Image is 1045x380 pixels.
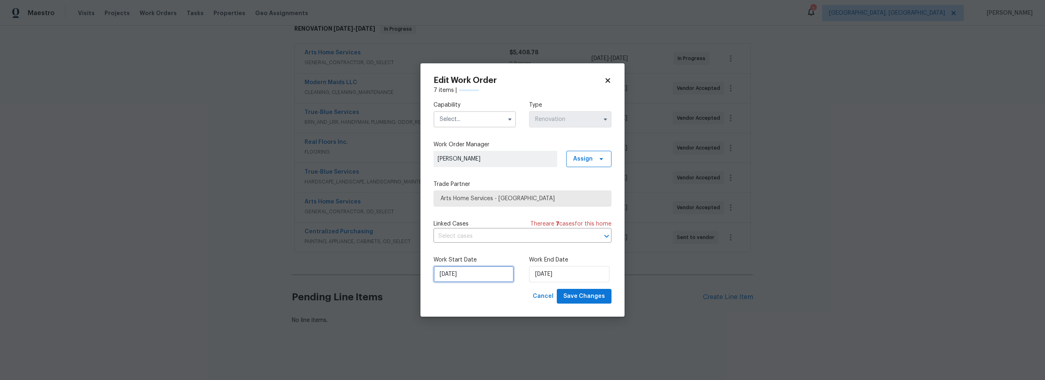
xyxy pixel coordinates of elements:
[529,266,609,282] input: M/D/YYYY
[529,101,611,109] label: Type
[533,291,554,302] span: Cancel
[434,86,611,94] div: 7 items |
[434,256,516,264] label: Work Start Date
[434,230,589,243] input: Select cases
[557,289,611,304] button: Save Changes
[434,180,611,188] label: Trade Partner
[529,111,611,127] input: Select...
[434,101,516,109] label: Capability
[434,76,604,85] h2: Edit Work Order
[530,220,611,228] span: There are case s for this home
[438,155,553,163] span: [PERSON_NAME]
[434,141,611,149] label: Work Order Manager
[556,221,559,227] span: 7
[505,114,515,124] button: Show options
[434,111,516,127] input: Select...
[440,194,605,203] span: Arts Home Services - [GEOGRAPHIC_DATA]
[563,291,605,302] span: Save Changes
[601,230,612,242] button: Open
[600,114,610,124] button: Show options
[573,155,593,163] span: Assign
[434,220,469,228] span: Linked Cases
[529,256,611,264] label: Work End Date
[529,289,557,304] button: Cancel
[434,266,514,282] input: M/D/YYYY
